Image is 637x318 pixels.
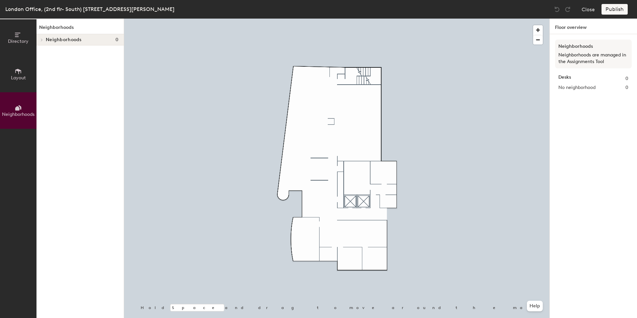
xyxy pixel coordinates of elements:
[527,301,543,311] button: Help
[115,37,118,42] span: 0
[558,75,571,82] strong: Desks
[582,4,595,15] button: Close
[550,19,637,34] h1: Floor overview
[11,75,26,81] span: Layout
[625,84,628,91] span: 0
[8,39,29,44] span: Directory
[564,6,571,13] img: Redo
[2,112,35,117] span: Neighborhoods
[625,75,628,82] span: 0
[5,5,175,13] div: London Office, (2nd flr- South) [STREET_ADDRESS][PERSON_NAME]
[558,84,596,91] span: No neighborhood
[46,37,82,42] span: Neighborhoods
[554,6,560,13] img: Undo
[558,52,628,65] p: Neighborhoods are managed in the Assignments Tool
[36,24,124,34] h1: Neighborhoods
[558,43,628,50] h3: Neighborhoods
